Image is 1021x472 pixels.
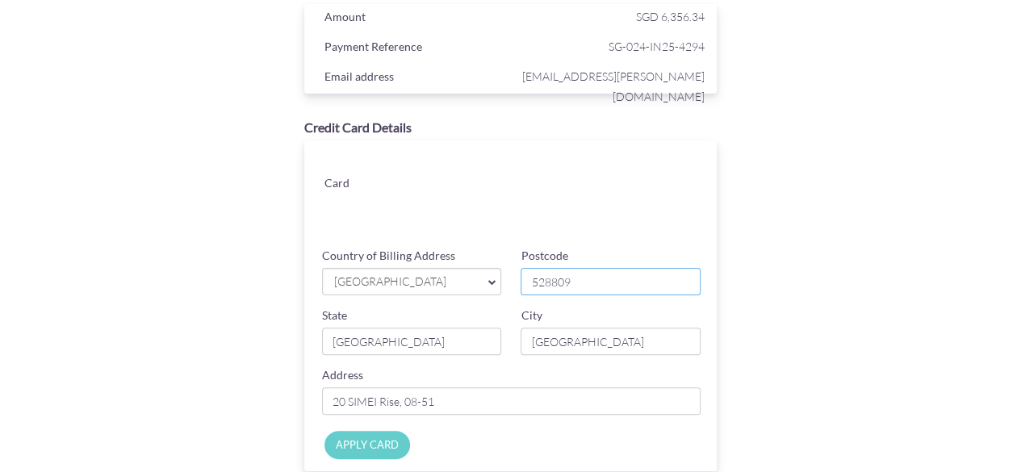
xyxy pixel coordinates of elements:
label: Country of Billing Address [322,248,455,264]
div: Amount [312,6,515,31]
div: Credit Card Details [304,119,718,137]
input: APPLY CARD [324,431,410,459]
div: Payment Reference [312,36,515,61]
label: City [521,307,542,324]
span: [GEOGRAPHIC_DATA] [333,274,475,290]
label: Postcode [521,248,567,264]
iframe: Secure card security code input frame [565,192,702,221]
a: [GEOGRAPHIC_DATA] [322,268,502,295]
iframe: Secure card expiration date input frame [425,192,563,221]
span: [EMAIL_ADDRESS][PERSON_NAME][DOMAIN_NAME] [514,66,705,107]
div: Card [312,173,413,197]
span: SG-024-IN25-4294 [514,36,705,56]
iframe: Secure card number input frame [425,157,702,186]
label: State [322,307,347,324]
label: Address [322,367,363,383]
div: Email address [312,66,515,90]
span: SGD 6,356.34 [636,10,705,23]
